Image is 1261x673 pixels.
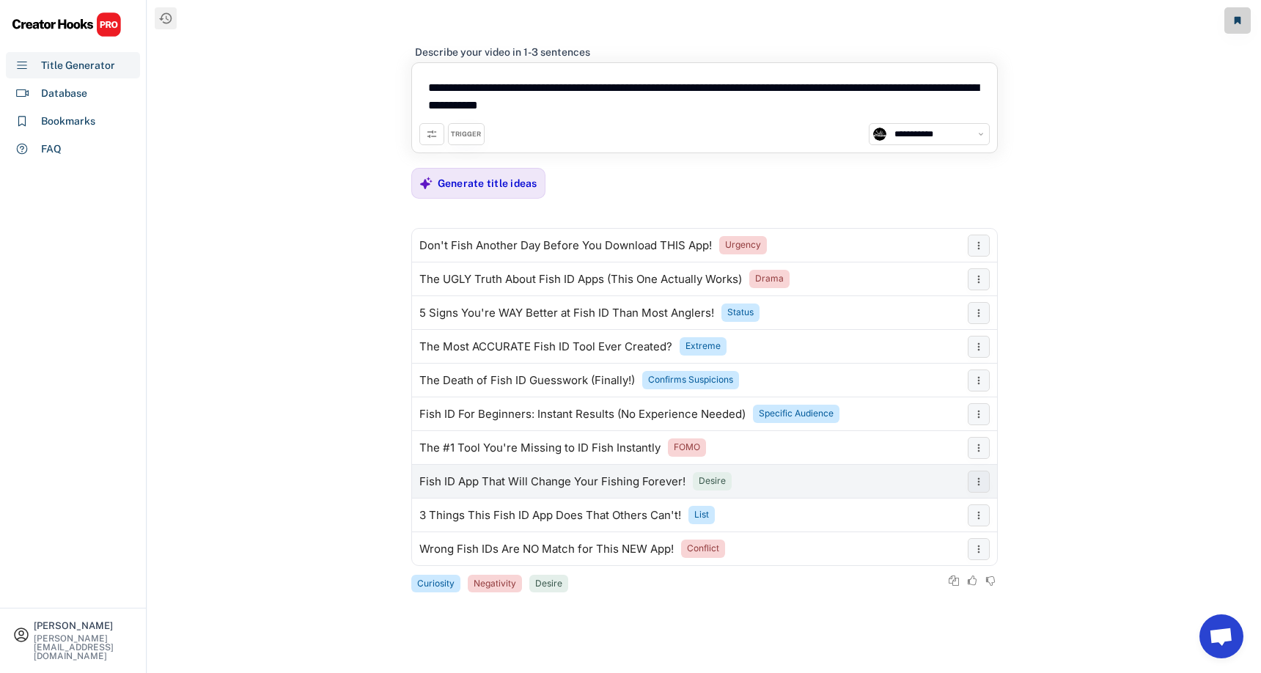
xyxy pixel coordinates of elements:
a: Open chat [1199,614,1243,658]
div: Fish ID For Beginners: Instant Results (No Experience Needed) [419,408,746,420]
div: Title Generator [41,58,115,73]
div: Urgency [725,239,761,251]
div: Conflict [687,543,719,555]
div: Curiosity [417,578,455,590]
div: Specific Audience [759,408,834,420]
div: Extreme [685,340,721,353]
img: unnamed.jpg [873,128,886,141]
div: FOMO [674,441,700,454]
div: 5 Signs You're WAY Better at Fish ID Than Most Anglers! [419,307,714,319]
div: The Death of Fish ID Guesswork (Finally!) [419,375,635,386]
div: Wrong Fish IDs Are NO Match for This NEW App! [419,543,674,555]
div: Describe your video in 1-3 sentences [415,45,590,59]
div: The #1 Tool You're Missing to ID Fish Instantly [419,442,661,454]
div: Bookmarks [41,114,95,129]
div: List [694,509,709,521]
img: CHPRO%20Logo.svg [12,12,122,37]
div: Don't Fish Another Day Before You Download THIS App! [419,240,712,251]
div: The UGLY Truth About Fish ID Apps (This One Actually Works) [419,273,742,285]
div: FAQ [41,141,62,157]
div: Generate title ideas [438,177,537,190]
div: 3 Things This Fish ID App Does That Others Can't! [419,510,681,521]
div: The Most ACCURATE Fish ID Tool Ever Created? [419,341,672,353]
div: Status [727,306,754,319]
div: Database [41,86,87,101]
div: Desire [535,578,562,590]
div: Fish ID App That Will Change Your Fishing Forever! [419,476,685,488]
div: [PERSON_NAME] [34,621,133,630]
div: Desire [699,475,726,488]
div: TRIGGER [451,130,481,139]
div: Drama [755,273,784,285]
div: Confirms Suspicions [648,374,733,386]
div: [PERSON_NAME][EMAIL_ADDRESS][DOMAIN_NAME] [34,634,133,661]
div: Negativity [474,578,516,590]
